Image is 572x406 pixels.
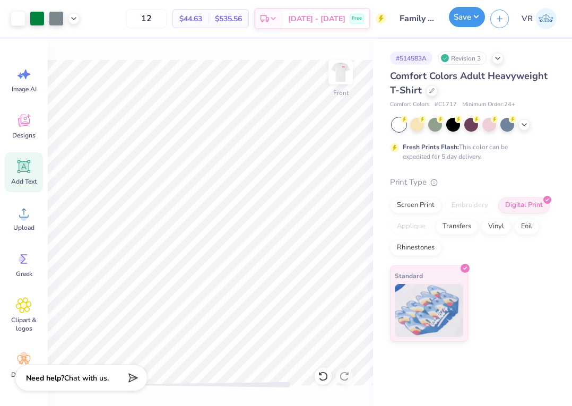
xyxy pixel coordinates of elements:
span: VR [522,13,533,25]
div: Embroidery [445,197,495,213]
span: Comfort Colors [390,100,429,109]
input: Untitled Design [392,8,444,29]
div: # 514583A [390,51,432,65]
div: Foil [514,219,539,235]
span: Chat with us. [64,373,109,383]
img: Val Rhey Lodueta [535,8,557,29]
span: Greek [16,270,32,278]
div: Digital Print [498,197,550,213]
span: Add Text [11,177,37,186]
div: Front [333,88,349,98]
span: Minimum Order: 24 + [462,100,515,109]
span: Clipart & logos [6,316,41,333]
span: Image AI [12,85,37,93]
button: Save [449,7,485,27]
div: Applique [390,219,432,235]
div: Revision 3 [438,51,487,65]
span: Standard [395,270,423,281]
span: Upload [13,223,34,232]
span: Free [352,15,362,22]
strong: Fresh Prints Flash: [403,143,459,151]
div: This color can be expedited for 5 day delivery. [403,142,533,161]
span: $535.56 [215,13,242,24]
div: Transfers [436,219,478,235]
a: VR [517,8,561,29]
span: Decorate [11,370,37,379]
div: Vinyl [481,219,511,235]
span: Designs [12,131,36,140]
span: # C1717 [435,100,457,109]
span: Comfort Colors Adult Heavyweight T-Shirt [390,70,548,97]
span: $44.63 [179,13,202,24]
div: Rhinestones [390,240,441,256]
div: Screen Print [390,197,441,213]
img: Standard [395,284,463,337]
strong: Need help? [26,373,64,383]
img: Front [330,62,351,83]
input: – – [126,9,167,28]
span: [DATE] - [DATE] [288,13,345,24]
div: Print Type [390,176,551,188]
